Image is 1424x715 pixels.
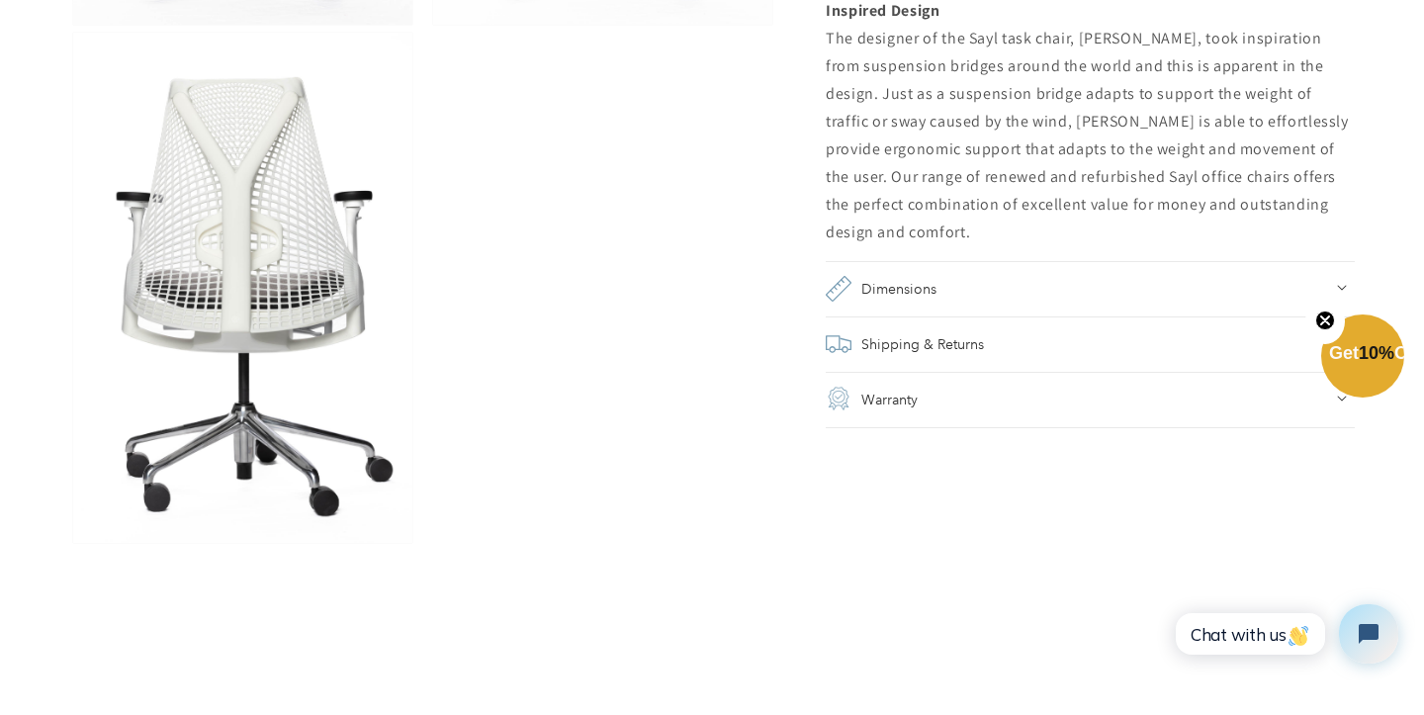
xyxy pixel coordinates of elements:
button: Close teaser [1305,299,1345,344]
summary: Warranty [826,372,1355,427]
span: 10% [1359,343,1394,363]
iframe: Tidio Chat [1154,587,1415,680]
summary: Dimensions [826,261,1355,316]
span: Get Off [1329,343,1420,363]
div: Get10%OffClose teaser [1321,316,1404,400]
h2: Dimensions [861,275,936,303]
img: Herman Miller Sayl Chair | White Chrome Base - chairorama [73,33,412,542]
h2: Warranty [861,386,918,413]
img: guarantee.png [826,386,851,411]
h2: Shipping & Returns [861,330,984,358]
summary: Shipping & Returns [826,316,1355,372]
